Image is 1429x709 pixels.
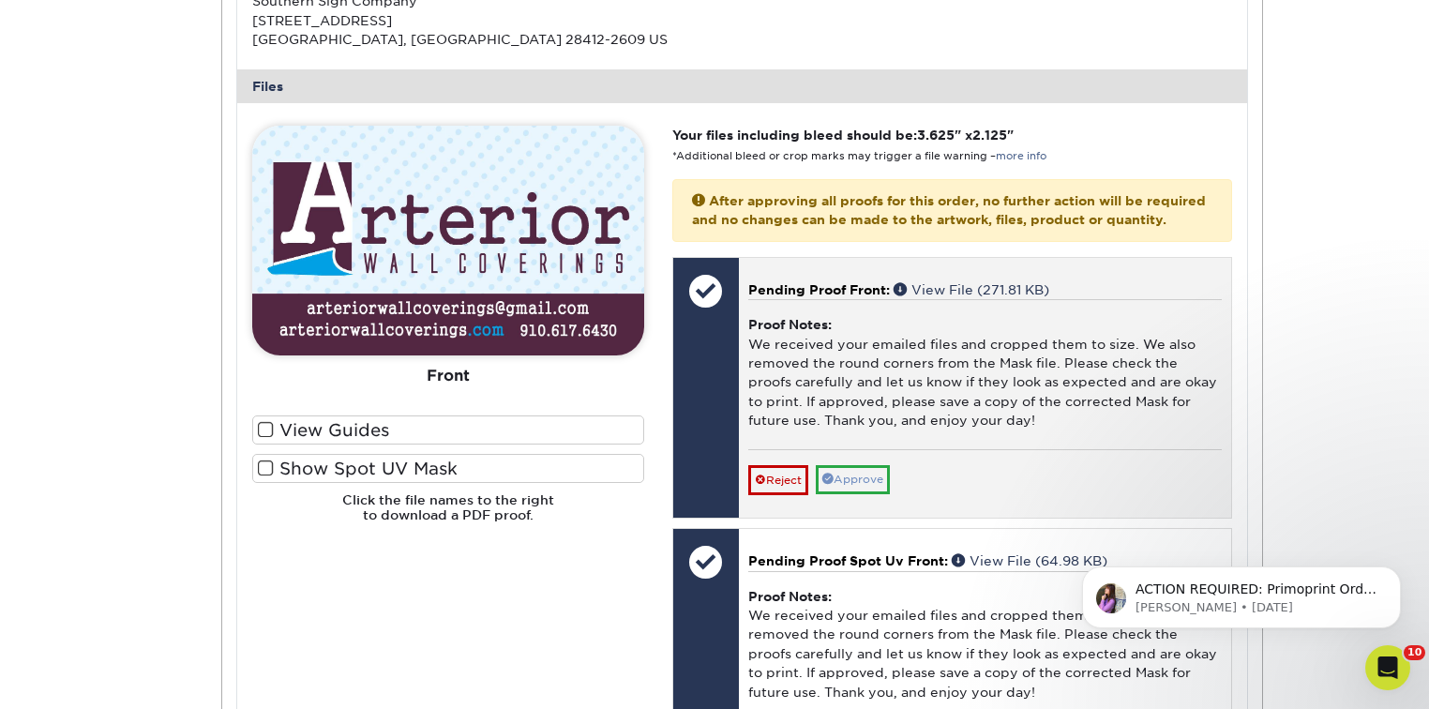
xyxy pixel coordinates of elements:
a: more info [996,150,1046,162]
iframe: Intercom notifications message [1054,527,1429,658]
span: 3.625 [917,128,955,143]
span: 10 [1404,645,1425,660]
span: ACTION REQUIRED: Primoprint Order 25109-125012-3814 Thank you for placing your print order with P... [82,54,323,573]
h6: Click the file names to the right to download a PDF proof. [252,492,644,538]
iframe: Intercom live chat [1365,645,1410,690]
span: 2.125 [972,128,1007,143]
strong: After approving all proofs for this order, no further action will be required and no changes can ... [692,193,1206,227]
span: Pending Proof Front: [748,282,890,297]
p: Message from Erica, sent 2d ago [82,72,323,89]
div: We received your emailed files and cropped them to size. We also removed the round corners from t... [748,299,1222,449]
div: Front [252,355,644,397]
strong: Your files including bleed should be: " x " [672,128,1014,143]
a: Reject [748,465,808,495]
label: Show Spot UV Mask [252,454,644,483]
a: View File (271.81 KB) [894,282,1049,297]
label: View Guides [252,415,644,445]
a: Approve [816,465,890,494]
small: *Additional bleed or crop marks may trigger a file warning – [672,150,1046,162]
div: Files [237,69,1248,103]
strong: Proof Notes: [748,589,832,604]
span: Pending Proof Spot Uv Front: [748,553,948,568]
strong: Proof Notes: [748,317,832,332]
a: View File (64.98 KB) [952,553,1107,568]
